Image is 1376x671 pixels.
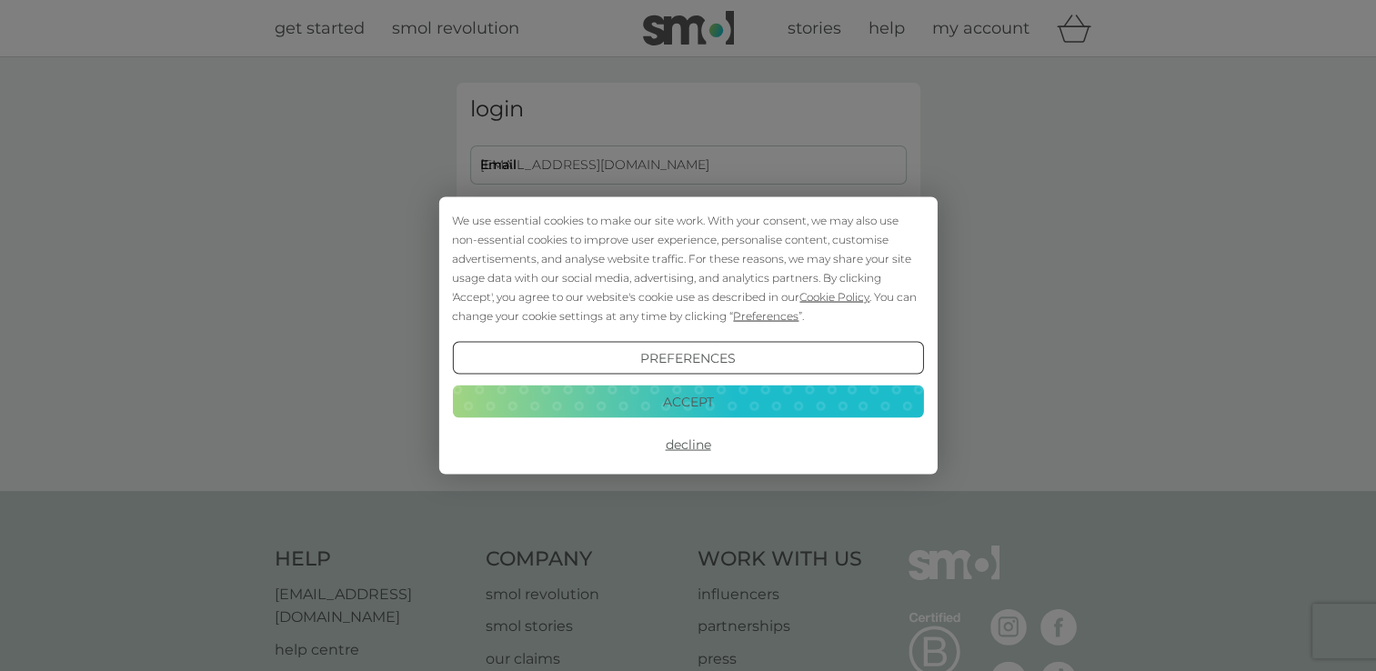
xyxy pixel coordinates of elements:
[452,211,923,325] div: We use essential cookies to make our site work. With your consent, we may also use non-essential ...
[799,290,869,304] span: Cookie Policy
[733,309,798,323] span: Preferences
[452,428,923,461] button: Decline
[452,342,923,375] button: Preferences
[452,385,923,417] button: Accept
[438,197,937,475] div: Cookie Consent Prompt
